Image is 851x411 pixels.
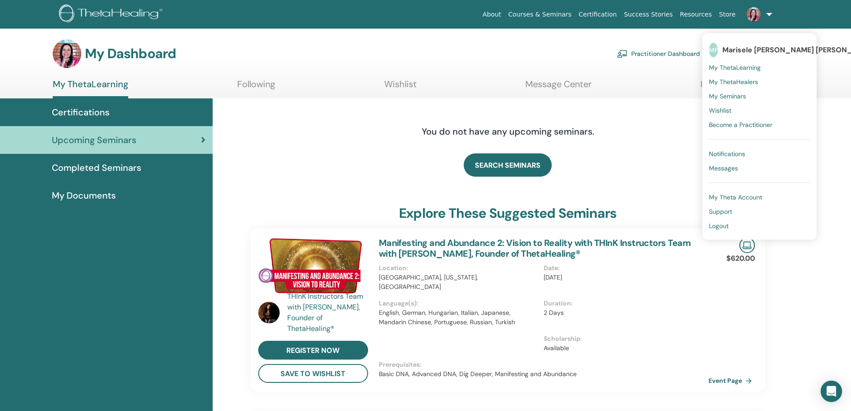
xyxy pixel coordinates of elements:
span: SEARCH SEMINARS [475,161,541,170]
a: Become a Practitioner [709,118,810,132]
span: My Documents [52,189,116,202]
p: [GEOGRAPHIC_DATA], [US_STATE], [GEOGRAPHIC_DATA] [379,273,538,292]
a: Following [237,79,275,96]
a: About [479,6,504,23]
span: MP [709,43,718,57]
span: Messages [709,164,738,172]
a: Message Center [525,79,591,96]
a: Logout [709,219,810,233]
a: SEARCH SEMINARS [464,153,552,177]
img: Live Online Seminar [739,237,755,253]
a: Success Stories [620,6,676,23]
h3: My Dashboard [85,46,176,62]
p: [DATE] [544,273,703,282]
h3: explore these suggested seminars [399,205,616,221]
div: Open Intercom Messenger [821,381,842,402]
span: Logout [709,222,729,230]
p: $620.00 [726,253,755,264]
a: Practitioner Dashboard [617,44,700,64]
span: Become a Practitioner [709,121,772,129]
p: Available [544,343,703,353]
a: Messages [709,161,810,175]
p: Location : [379,263,538,273]
span: Upcoming Seminars [52,133,136,147]
a: My Theta Account [709,190,810,204]
a: My ThetaLearning [53,79,128,98]
a: Notifications [709,147,810,161]
a: My ThetaHealers [709,75,810,89]
button: save to wishlist [258,364,368,383]
img: Manifesting and Abundance 2: Vision to Reality [258,237,368,294]
a: Store [716,6,739,23]
span: Notifications [709,150,745,158]
a: Help & Resources [700,79,772,96]
span: register now [286,346,340,355]
span: My ThetaLearning [709,64,761,72]
img: logo.png [59,4,166,25]
img: default.jpg [746,7,761,21]
p: Basic DNA, Advanced DNA, Dig Deeper, Manifesting and Abundance [379,369,708,379]
h4: You do not have any upcoming seminars. [367,126,649,137]
p: Language(s) : [379,299,538,308]
a: register now [258,341,368,360]
img: default.jpg [53,39,81,68]
a: Courses & Seminars [505,6,575,23]
a: Event Page [708,374,755,387]
a: Certification [575,6,620,23]
span: Certifications [52,106,109,119]
p: Date : [544,263,703,273]
span: Wishlist [709,106,731,114]
a: Wishlist [709,103,810,118]
span: Support [709,208,732,216]
span: My Theta Account [709,193,762,201]
a: Manifesting and Abundance 2: Vision to Reality with THInK Instructors Team with [PERSON_NAME], Fo... [379,237,691,259]
a: Support [709,204,810,219]
span: Completed Seminars [52,161,141,174]
img: chalkboard-teacher.svg [617,50,628,58]
a: MPMarisele [PERSON_NAME] [PERSON_NAME] [709,40,810,60]
a: THInK Instructors Team with [PERSON_NAME], Founder of ThetaHealing® [287,291,370,334]
p: Duration : [544,299,703,308]
span: My ThetaHealers [709,78,758,86]
a: Wishlist [384,79,417,96]
a: My Seminars [709,89,810,103]
p: 2 Days [544,308,703,318]
p: Prerequisites : [379,360,708,369]
a: Resources [676,6,716,23]
a: My ThetaLearning [709,60,810,75]
p: English, German, Hungarian, Italian, Japanese, Mandarin Chinese, Portuguese, Russian, Turkish [379,308,538,327]
img: default.jpg [258,302,280,323]
p: Scholarship : [544,334,703,343]
span: My Seminars [709,92,746,100]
